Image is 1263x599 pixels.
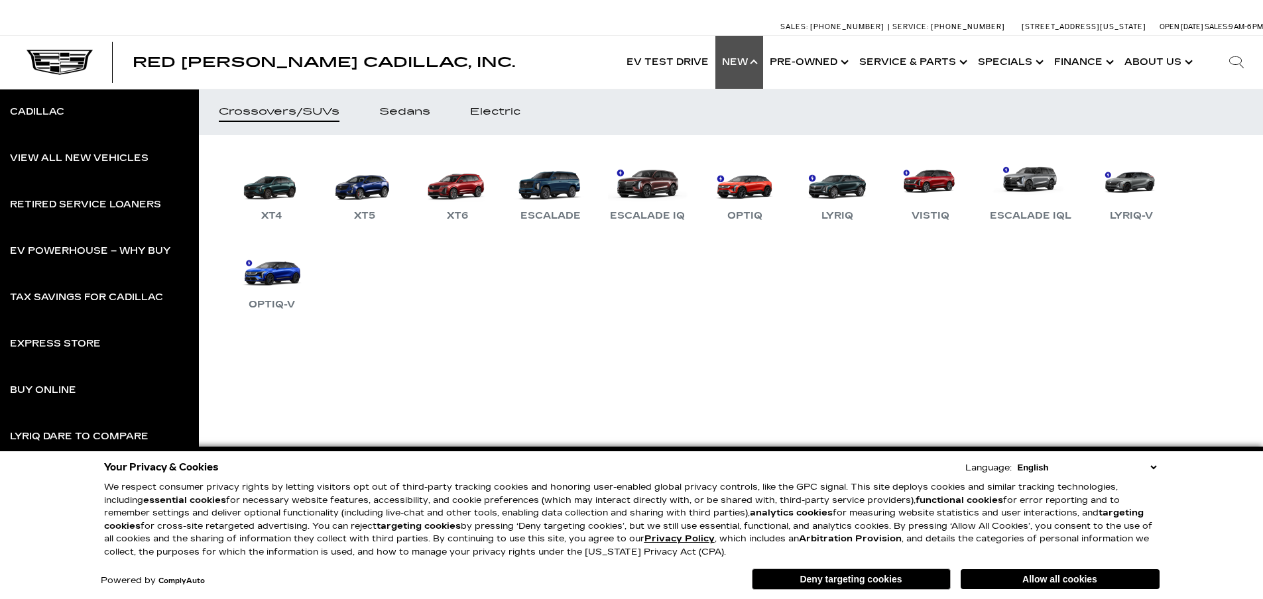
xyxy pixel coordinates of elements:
a: Sedans [359,89,450,135]
div: VISTIQ [905,208,956,224]
strong: Arbitration Provision [799,533,902,544]
div: Language: [965,464,1012,472]
div: Buy Online [10,386,76,395]
strong: analytics cookies [750,508,833,518]
div: Crossovers/SUVs [219,107,339,117]
strong: targeting cookies [104,508,1144,531]
a: Service: [PHONE_NUMBER] [888,23,1008,30]
span: Your Privacy & Cookies [104,458,219,476]
span: Service: [892,23,929,31]
div: Escalade IQL [983,208,1078,224]
p: We respect consumer privacy rights by letting visitors opt out of third-party tracking cookies an... [104,481,1160,559]
a: [STREET_ADDRESS][US_STATE] [1022,23,1146,31]
span: 9 AM-6 PM [1229,23,1263,31]
div: LYRIQ Dare to Compare [10,432,149,441]
a: LYRIQ [798,155,877,224]
a: Crossovers/SUVs [199,89,359,135]
a: About Us [1118,36,1197,89]
div: XT4 [255,208,289,224]
a: New [715,36,763,89]
button: Allow all cookies [961,569,1160,589]
span: Sales: [780,23,808,31]
strong: functional cookies [916,495,1003,506]
div: LYRIQ-V [1103,208,1160,224]
div: Cadillac [10,107,64,117]
button: Deny targeting cookies [752,569,951,590]
a: Electric [450,89,540,135]
select: Language Select [1014,461,1160,474]
a: Escalade IQL [983,155,1078,224]
a: Red [PERSON_NAME] Cadillac, Inc. [133,56,515,69]
a: XT6 [418,155,497,224]
a: XT5 [325,155,404,224]
a: Escalade [511,155,590,224]
strong: essential cookies [143,495,226,506]
div: OPTIQ [721,208,769,224]
span: [PHONE_NUMBER] [931,23,1005,31]
div: Sedans [379,107,430,117]
a: ComplyAuto [158,577,205,585]
a: EV Test Drive [620,36,715,89]
div: XT5 [347,208,382,224]
div: Escalade [514,208,587,224]
a: Sales: [PHONE_NUMBER] [780,23,888,30]
div: View All New Vehicles [10,154,149,163]
a: LYRIQ-V [1091,155,1171,224]
a: Escalade IQ [603,155,692,224]
div: OPTIQ-V [242,297,302,313]
div: Express Store [10,339,101,349]
div: XT6 [440,208,475,224]
a: OPTIQ-V [232,244,312,313]
strong: targeting cookies [377,521,461,531]
span: Open [DATE] [1160,23,1203,31]
a: Privacy Policy [644,533,715,544]
span: Red [PERSON_NAME] Cadillac, Inc. [133,54,515,70]
div: Electric [470,107,520,117]
img: Cadillac Dark Logo with Cadillac White Text [27,50,93,75]
div: Powered by [101,576,205,585]
a: VISTIQ [890,155,970,224]
a: OPTIQ [705,155,784,224]
div: Escalade IQ [603,208,692,224]
a: Pre-Owned [763,36,853,89]
div: Tax Savings for Cadillac [10,293,163,302]
div: Retired Service Loaners [10,200,161,209]
a: Specials [971,36,1048,89]
div: LYRIQ [815,208,860,224]
span: Sales: [1205,23,1229,31]
div: EV Powerhouse – Why Buy [10,246,170,256]
a: Service & Parts [853,36,971,89]
span: [PHONE_NUMBER] [810,23,884,31]
a: Finance [1048,36,1118,89]
a: XT4 [232,155,312,224]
